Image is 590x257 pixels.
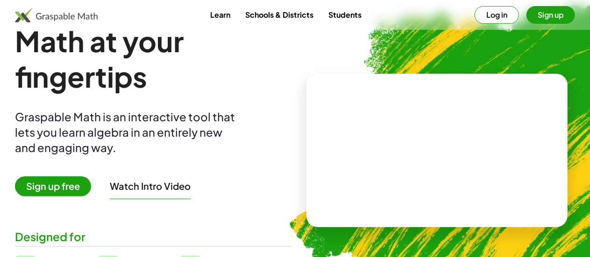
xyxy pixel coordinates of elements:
[321,6,369,23] a: Students
[367,115,507,185] video: What is this? This is dynamic math notation. Dynamic math notation plays a central role in how Gr...
[110,180,191,192] button: Watch Intro Video
[15,229,291,244] div: Designed for
[203,6,238,23] a: Learn
[526,6,575,24] button: Sign up
[475,6,519,24] button: Log in
[15,109,239,155] div: Graspable Math is an interactive tool that lets you learn algebra in an entirely new and engaging...
[15,23,291,94] h1: Math at your fingertips
[238,6,321,23] a: Schools & Districts
[15,176,91,196] span: Sign up free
